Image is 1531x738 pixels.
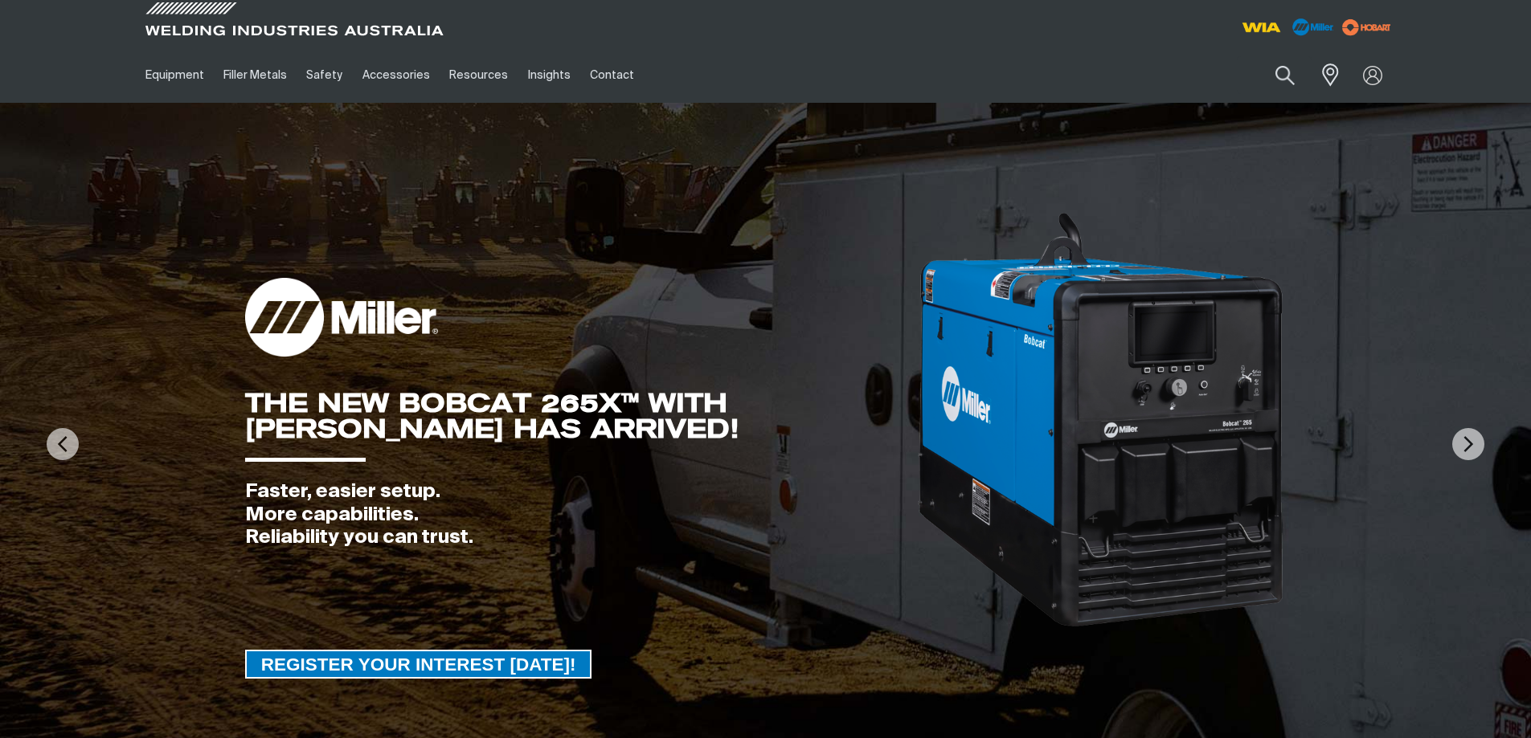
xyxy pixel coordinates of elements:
img: PrevArrow [47,428,79,460]
a: REGISTER YOUR INTEREST TODAY! [245,650,592,679]
a: Resources [440,47,518,103]
a: Contact [580,47,644,103]
a: Filler Metals [214,47,297,103]
a: Accessories [353,47,440,103]
input: Product name or item number... [1237,56,1312,94]
div: THE NEW BOBCAT 265X™ WITH [PERSON_NAME] HAS ARRIVED! [245,390,916,442]
a: Safety [297,47,352,103]
a: Equipment [136,47,214,103]
img: miller [1337,15,1396,39]
span: REGISTER YOUR INTEREST [DATE]! [247,650,591,679]
button: Search products [1258,56,1312,94]
div: Faster, easier setup. More capabilities. Reliability you can trust. [245,480,916,549]
nav: Main [136,47,1081,103]
img: NextArrow [1452,428,1484,460]
a: Insights [518,47,579,103]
